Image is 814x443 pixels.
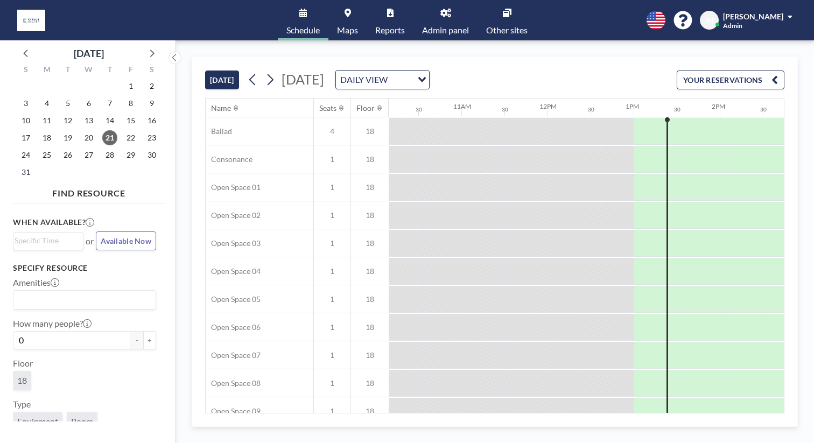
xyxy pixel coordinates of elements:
[102,147,117,163] span: Thursday, August 28, 2025
[206,266,261,276] span: Open Space 04
[206,294,261,304] span: Open Space 05
[18,113,33,128] span: Sunday, August 10, 2025
[314,238,350,248] span: 1
[37,64,58,78] div: M
[141,64,162,78] div: S
[86,236,94,247] span: or
[351,126,389,136] span: 18
[102,130,117,145] span: Thursday, August 21, 2025
[351,322,389,332] span: 18
[123,79,138,94] span: Friday, August 1, 2025
[282,71,324,87] span: [DATE]
[314,210,350,220] span: 1
[13,277,59,288] label: Amenities
[18,96,33,111] span: Sunday, August 3, 2025
[206,182,261,192] span: Open Space 01
[17,416,58,427] span: Equipment
[337,26,358,34] span: Maps
[674,106,680,113] div: 30
[351,266,389,276] span: 18
[71,416,93,427] span: Room
[123,147,138,163] span: Friday, August 29, 2025
[391,73,411,87] input: Search for option
[13,233,83,249] div: Search for option
[15,293,150,307] input: Search for option
[314,350,350,360] span: 1
[351,350,389,360] span: 18
[102,96,117,111] span: Thursday, August 7, 2025
[705,16,714,25] span: JH
[351,238,389,248] span: 18
[81,96,96,111] span: Wednesday, August 6, 2025
[144,130,159,145] span: Saturday, August 23, 2025
[15,235,77,247] input: Search for option
[101,236,151,245] span: Available Now
[351,406,389,416] span: 18
[626,102,639,110] div: 1PM
[120,64,141,78] div: F
[588,106,594,113] div: 30
[18,165,33,180] span: Sunday, August 31, 2025
[453,102,471,110] div: 11AM
[351,154,389,164] span: 18
[375,26,405,34] span: Reports
[416,106,422,113] div: 30
[99,64,120,78] div: T
[205,71,239,89] button: [DATE]
[74,46,104,61] div: [DATE]
[123,130,138,145] span: Friday, August 22, 2025
[60,113,75,128] span: Tuesday, August 12, 2025
[60,130,75,145] span: Tuesday, August 19, 2025
[79,64,100,78] div: W
[143,331,156,349] button: +
[39,96,54,111] span: Monday, August 4, 2025
[723,22,742,30] span: Admin
[338,73,390,87] span: DAILY VIEW
[351,210,389,220] span: 18
[314,406,350,416] span: 1
[539,102,557,110] div: 12PM
[144,79,159,94] span: Saturday, August 2, 2025
[16,64,37,78] div: S
[81,147,96,163] span: Wednesday, August 27, 2025
[206,378,261,388] span: Open Space 08
[39,130,54,145] span: Monday, August 18, 2025
[206,350,261,360] span: Open Space 07
[18,147,33,163] span: Sunday, August 24, 2025
[206,126,232,136] span: Ballad
[206,322,261,332] span: Open Space 06
[286,26,320,34] span: Schedule
[712,102,725,110] div: 2PM
[486,26,528,34] span: Other sites
[123,96,138,111] span: Friday, August 8, 2025
[723,12,783,21] span: [PERSON_NAME]
[351,182,389,192] span: 18
[102,113,117,128] span: Thursday, August 14, 2025
[422,26,469,34] span: Admin panel
[13,318,92,329] label: How many people?
[356,103,375,113] div: Floor
[13,291,156,309] div: Search for option
[144,96,159,111] span: Saturday, August 9, 2025
[58,64,79,78] div: T
[18,130,33,145] span: Sunday, August 17, 2025
[206,210,261,220] span: Open Space 02
[314,266,350,276] span: 1
[314,294,350,304] span: 1
[206,406,261,416] span: Open Space 09
[17,10,45,31] img: organization-logo
[502,106,508,113] div: 30
[81,130,96,145] span: Wednesday, August 20, 2025
[314,182,350,192] span: 1
[211,103,231,113] div: Name
[314,378,350,388] span: 1
[81,113,96,128] span: Wednesday, August 13, 2025
[13,358,33,369] label: Floor
[39,147,54,163] span: Monday, August 25, 2025
[206,154,252,164] span: Consonance
[13,184,165,199] h4: FIND RESOURCE
[144,147,159,163] span: Saturday, August 30, 2025
[314,154,350,164] span: 1
[13,399,31,410] label: Type
[760,106,767,113] div: 30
